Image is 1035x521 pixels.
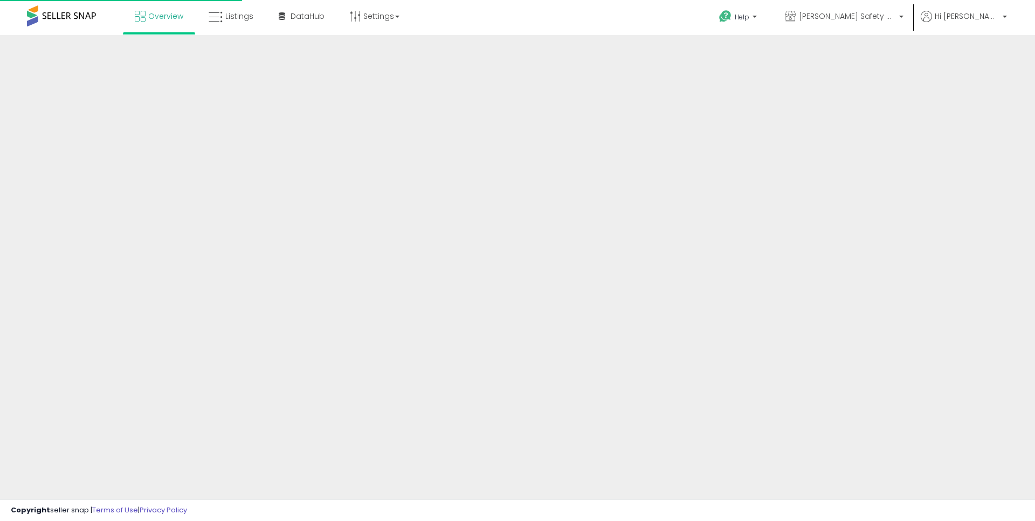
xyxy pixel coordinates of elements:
[719,10,732,23] i: Get Help
[710,2,768,35] a: Help
[935,11,999,22] span: Hi [PERSON_NAME]
[148,11,183,22] span: Overview
[225,11,253,22] span: Listings
[921,11,1007,35] a: Hi [PERSON_NAME]
[291,11,325,22] span: DataHub
[735,12,749,22] span: Help
[799,11,896,22] span: [PERSON_NAME] Safety & Supply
